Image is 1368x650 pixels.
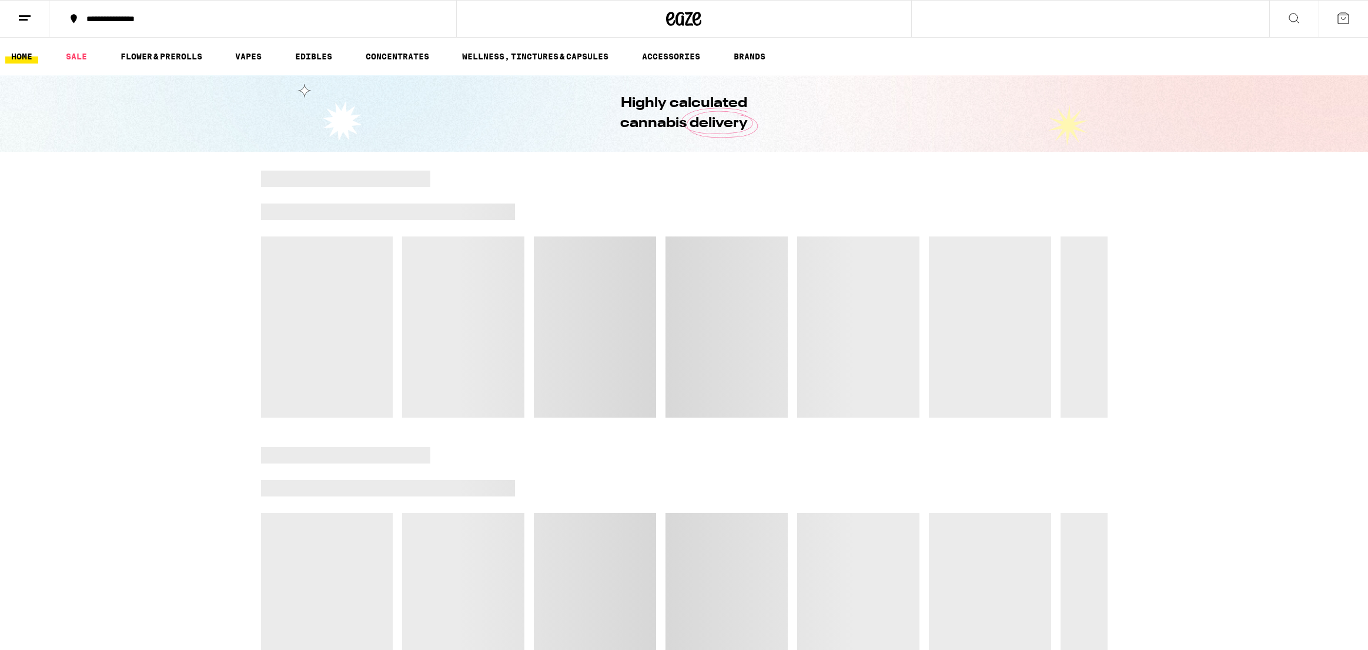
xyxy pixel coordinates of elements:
a: EDIBLES [289,49,338,64]
h1: Highly calculated cannabis delivery [587,94,781,134]
a: SALE [60,49,93,64]
a: FLOWER & PREROLLS [115,49,208,64]
button: BRANDS [728,49,771,64]
a: VAPES [229,49,267,64]
a: WELLNESS, TINCTURES & CAPSULES [456,49,614,64]
a: CONCENTRATES [360,49,435,64]
a: ACCESSORIES [636,49,706,64]
a: HOME [5,49,38,64]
